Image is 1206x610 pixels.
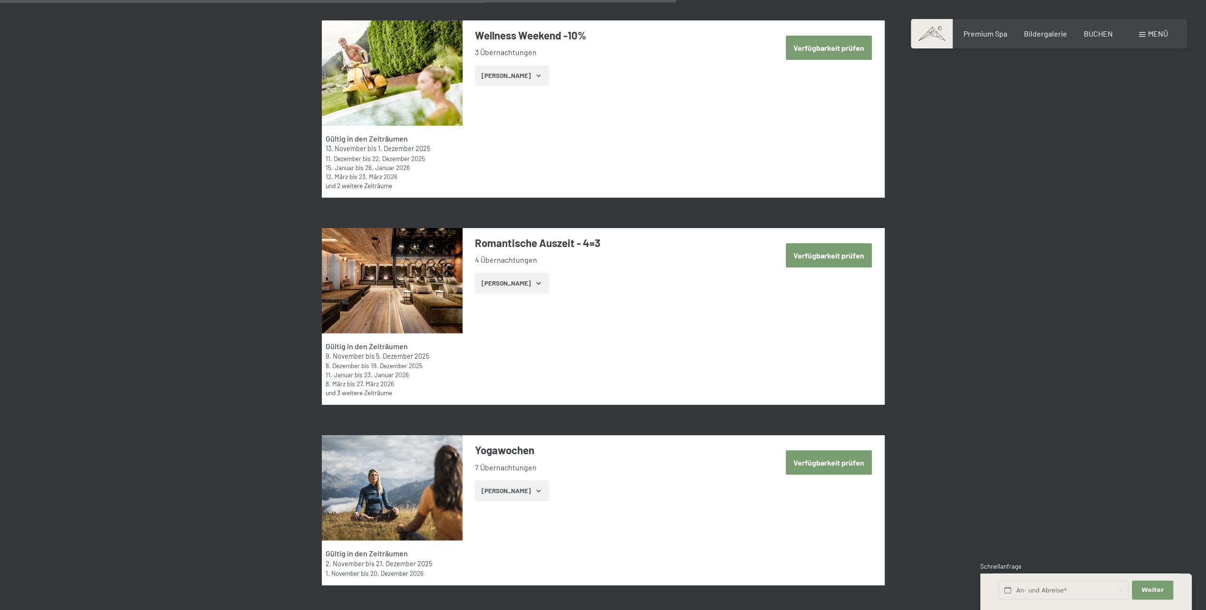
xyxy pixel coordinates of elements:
div: bis [326,163,458,172]
time: 12.03.2026 [326,172,348,181]
time: 13.11.2025 [326,144,366,152]
time: 11.01.2026 [326,371,353,379]
time: 23.03.2026 [359,172,397,181]
strong: Gültig in den Zeiträumen [326,134,408,143]
time: 26.01.2026 [365,163,410,172]
a: Premium Spa [963,29,1007,38]
div: bis [326,144,458,153]
img: mss_renderimg.php [322,228,463,334]
li: 7 Übernachtungen [475,462,758,473]
button: Weiter [1132,581,1173,600]
strong: Gültig in den Zeiträumen [326,549,408,558]
time: 15.01.2026 [326,163,354,172]
img: mss_renderimg.php [322,435,463,541]
a: Bildergalerie [1024,29,1067,38]
time: 08.03.2026 [326,380,346,388]
time: 08.12.2025 [326,362,360,370]
span: Menü [1148,29,1168,38]
div: bis [326,352,458,361]
strong: Gültig in den Zeiträumen [326,342,408,351]
li: 4 Übernachtungen [475,255,758,265]
button: Verfügbarkeit prüfen [786,36,872,60]
button: Verfügbarkeit prüfen [786,243,872,267]
time: 09.11.2025 [326,352,364,360]
div: bis [326,569,458,578]
h3: Yogawochen [475,443,758,457]
button: [PERSON_NAME] [475,66,549,86]
button: [PERSON_NAME] [475,273,549,294]
div: bis [326,172,458,181]
button: Verfügbarkeit prüfen [786,450,872,475]
span: Schnellanfrage [980,562,1022,570]
div: bis [326,370,458,379]
time: 27.03.2026 [357,380,394,388]
a: BUCHEN [1084,29,1113,38]
time: 05.12.2025 [376,352,429,360]
h3: Wellness Weekend -10% [475,28,758,43]
button: [PERSON_NAME] [475,480,549,501]
div: bis [326,361,458,370]
span: Weiter [1141,586,1164,594]
time: 02.11.2025 [326,560,364,568]
div: bis [326,559,458,569]
h3: Romantische Auszeit - 4=3 [475,236,758,250]
time: 23.01.2026 [364,371,409,379]
img: mss_renderimg.php [322,20,463,126]
li: 3 Übernachtungen [475,47,758,57]
div: bis [326,379,458,388]
a: und 2 weitere Zeiträume [326,181,392,190]
time: 01.12.2025 [378,144,430,152]
div: bis [326,154,458,163]
time: 19.12.2025 [371,362,423,370]
time: 11.12.2025 [326,154,361,162]
a: und 3 weitere Zeiträume [326,389,392,397]
time: 21.12.2025 [376,560,432,568]
time: 01.11.2026 [326,569,359,577]
time: 22.12.2025 [372,154,425,162]
time: 20.12.2026 [370,569,424,577]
